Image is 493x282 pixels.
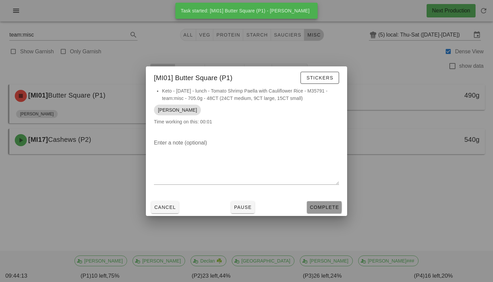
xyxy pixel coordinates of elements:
span: Cancel [154,205,176,210]
div: Time working on this: 00:01 [146,87,347,132]
button: Cancel [151,201,179,213]
span: [PERSON_NAME] [158,105,197,115]
li: Keto - [DATE] - lunch - Tomato Shrimp Paella with Cauliflower Rice - M35791 - team:misc - 705.0g ... [162,87,339,102]
span: Stickers [306,75,333,80]
button: Complete [307,201,342,213]
button: Stickers [300,72,339,84]
div: [MI01] Butter Square (P1) [146,66,347,87]
button: Pause [231,201,255,213]
span: Complete [310,205,339,210]
span: Pause [234,205,252,210]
